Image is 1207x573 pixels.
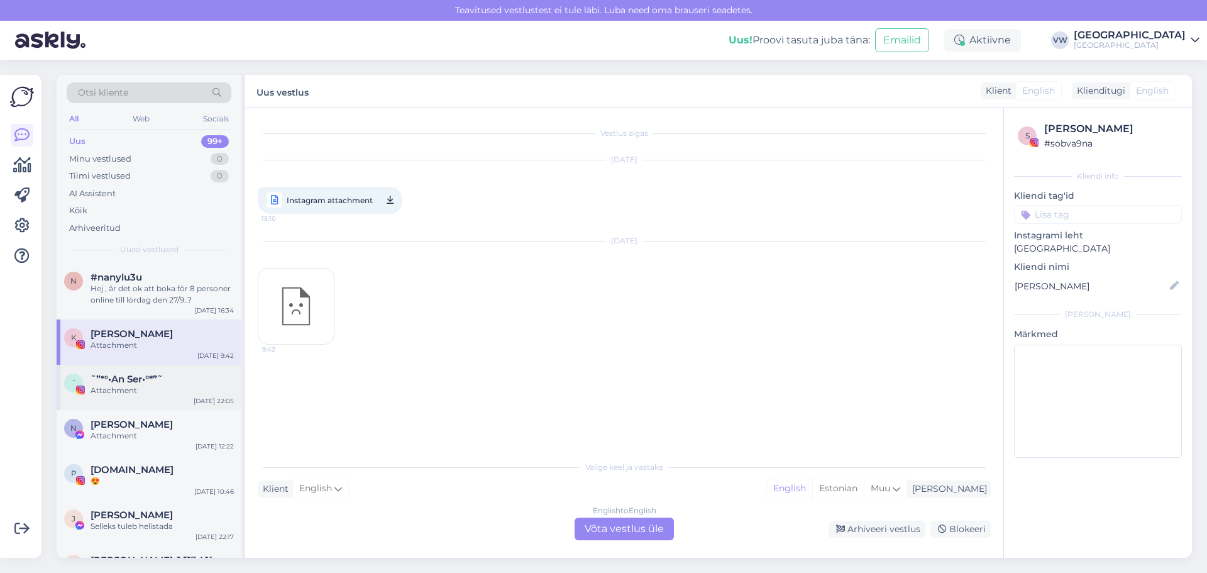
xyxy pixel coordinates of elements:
[1014,309,1182,320] div: [PERSON_NAME]
[69,204,87,217] div: Kõik
[258,482,289,496] div: Klient
[981,84,1011,97] div: Klient
[69,135,85,148] div: Uus
[829,521,925,538] div: Arhiveeri vestlus
[91,464,174,476] span: Päevapraad.ee
[930,521,991,538] div: Blokeeri
[69,187,116,200] div: AI Assistent
[91,476,234,487] div: 😍
[1025,131,1030,140] span: s
[91,419,173,430] span: Nele Grandberg
[767,479,812,498] div: English
[258,235,991,247] div: [DATE]
[201,111,231,127] div: Socials
[258,128,991,139] div: Vestlus algas
[1014,242,1182,255] p: [GEOGRAPHIC_DATA]
[1074,30,1186,40] div: [GEOGRAPHIC_DATA]
[69,170,131,182] div: Tiimi vestlused
[130,111,152,127] div: Web
[1014,170,1182,182] div: Kliendi info
[91,283,234,306] div: Hej , är det ok att boka för 8 personer online till lördag den 27/9..?
[91,555,221,566] span: 𝐀𝐍𝐍𝐀-𝐋𝐈𝐈𝐒 𝐀𝐍𝐍𝐔𝐒
[72,514,75,523] span: J
[575,518,674,540] div: Võta vestlus üle
[211,153,229,165] div: 0
[201,135,229,148] div: 99+
[194,396,234,406] div: [DATE] 22:05
[71,333,77,342] span: K
[1044,136,1178,150] div: # sobva9na
[1051,31,1069,49] div: VW
[91,328,173,340] span: Katri Kägo
[91,385,234,396] div: Attachment
[871,482,890,494] span: Muu
[10,85,34,109] img: Askly Logo
[91,272,142,283] span: #nanylu3u
[72,378,76,387] span: ˜
[258,187,402,214] a: Instagram attachment15:10
[258,154,991,165] div: [DATE]
[262,345,309,354] span: 9:42
[91,374,163,385] span: ˜”*°•An Ser•°*”˜
[729,34,752,46] b: Uus!
[78,86,128,99] span: Otsi kliente
[287,192,373,208] span: Instagram attachment
[70,276,77,286] span: n
[729,33,870,48] div: Proovi tasuta juba täna:
[1014,328,1182,341] p: Märkmed
[944,29,1021,52] div: Aktiivne
[1022,84,1055,97] span: English
[262,211,309,226] span: 15:10
[1136,84,1169,97] span: English
[299,482,332,496] span: English
[1074,30,1199,50] a: [GEOGRAPHIC_DATA][GEOGRAPHIC_DATA]
[195,306,234,315] div: [DATE] 16:34
[907,482,987,496] div: [PERSON_NAME]
[1015,279,1167,293] input: Lisa nimi
[211,170,229,182] div: 0
[196,532,234,542] div: [DATE] 22:17
[71,469,77,478] span: P
[91,521,234,532] div: Selleks tuleb helistada
[256,82,309,99] label: Uus vestlus
[258,462,991,473] div: Valige keel ja vastake
[812,479,864,498] div: Estonian
[1014,205,1182,224] input: Lisa tag
[1044,121,1178,136] div: [PERSON_NAME]
[91,430,234,442] div: Attachment
[1014,229,1182,242] p: Instagrami leht
[1014,260,1182,274] p: Kliendi nimi
[67,111,81,127] div: All
[875,28,929,52] button: Emailid
[69,153,131,165] div: Minu vestlused
[91,340,234,351] div: Attachment
[1072,84,1125,97] div: Klienditugi
[196,442,234,451] div: [DATE] 12:22
[194,487,234,496] div: [DATE] 10:46
[70,423,77,433] span: N
[593,505,656,516] div: English to English
[197,351,234,360] div: [DATE] 9:42
[120,244,179,255] span: Uued vestlused
[1074,40,1186,50] div: [GEOGRAPHIC_DATA]
[1014,189,1182,203] p: Kliendi tag'id
[91,509,173,521] span: Jaanika Aasav
[69,222,121,235] div: Arhiveeritud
